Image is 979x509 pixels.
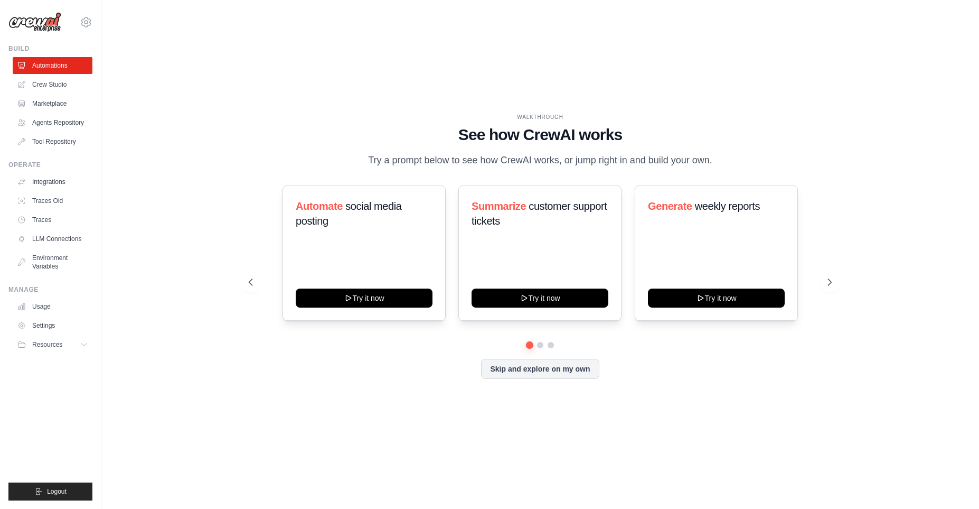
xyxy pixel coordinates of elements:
span: social media posting [296,200,402,227]
h1: See how CrewAI works [249,125,832,144]
span: Resources [32,340,62,349]
span: Automate [296,200,343,212]
span: customer support tickets [472,200,607,227]
button: Skip and explore on my own [481,359,599,379]
img: Logo [8,12,61,32]
span: Logout [47,487,67,496]
a: Tool Repository [13,133,92,150]
a: LLM Connections [13,230,92,247]
a: Integrations [13,173,92,190]
button: Try it now [296,289,432,308]
div: Widget de chat [926,458,979,509]
span: Summarize [472,200,526,212]
button: Resources [13,336,92,353]
a: Agents Repository [13,114,92,131]
a: Environment Variables [13,249,92,275]
iframe: Chat Widget [926,458,979,509]
div: Manage [8,285,92,294]
span: weekly reports [694,200,759,212]
a: Usage [13,298,92,315]
a: Traces Old [13,192,92,209]
a: Crew Studio [13,76,92,93]
span: Generate [648,200,692,212]
p: Try a prompt below to see how CrewAI works, or jump right in and build your own. [363,153,718,168]
div: Build [8,44,92,53]
a: Automations [13,57,92,74]
button: Try it now [648,289,785,308]
a: Settings [13,317,92,334]
button: Logout [8,483,92,501]
a: Marketplace [13,95,92,112]
div: WALKTHROUGH [249,113,832,121]
a: Traces [13,211,92,228]
button: Try it now [472,289,608,308]
div: Operate [8,161,92,169]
